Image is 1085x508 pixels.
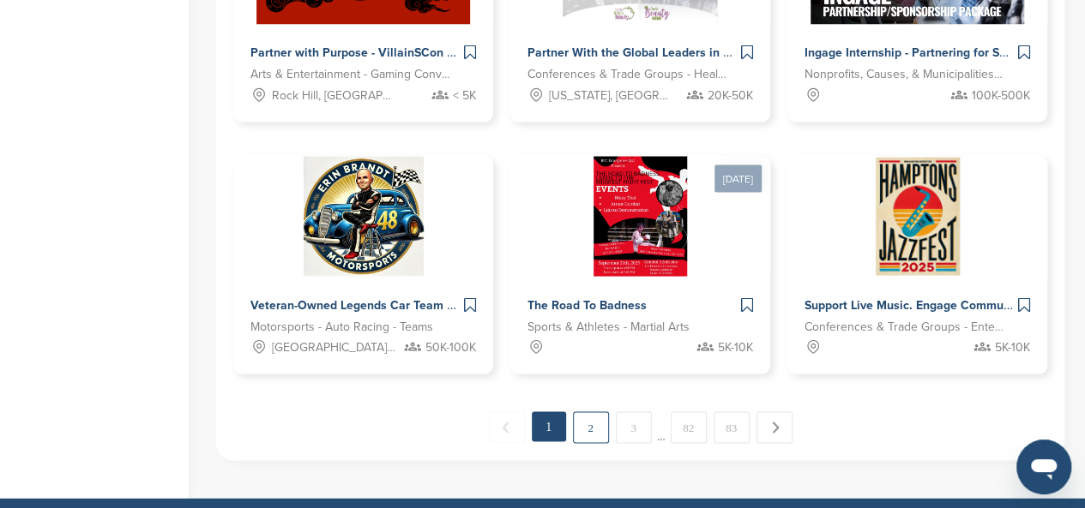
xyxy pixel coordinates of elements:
[272,86,397,105] span: Rock Hill, [GEOGRAPHIC_DATA]
[489,411,525,443] span: ← Previous
[573,411,609,443] a: 2
[527,45,782,60] span: Partner With the Global Leaders in Aesthetics
[657,411,666,442] span: …
[527,317,690,336] span: Sports & Athletes - Martial Arts
[304,156,424,276] img: Sponsorpitch &
[250,65,450,84] span: Arts & Entertainment - Gaming Conventions
[425,338,476,356] span: 50K-100K
[1016,439,1071,494] iframe: Button to launch messaging window
[805,65,1004,84] span: Nonprofits, Causes, & Municipalities - Education
[708,86,753,105] span: 20K-50K
[250,45,476,60] span: Partner with Purpose - VillainSCon 2025
[233,156,493,374] a: Sponsorpitch & Veteran-Owned Legends Car Team Driving Racing Excellence and Community Impact Acro...
[272,338,397,356] span: [GEOGRAPHIC_DATA], [GEOGRAPHIC_DATA], [GEOGRAPHIC_DATA], [GEOGRAPHIC_DATA]
[616,411,652,443] a: 3
[787,156,1047,374] a: Sponsorpitch & Support Live Music. Engage Community. Amplify Your Brand Conferences & Trade Group...
[756,411,793,443] a: Next →
[527,297,647,312] span: The Road To Badness
[805,317,1004,336] span: Conferences & Trade Groups - Entertainment
[532,411,566,441] em: 1
[549,86,674,105] span: [US_STATE], [GEOGRAPHIC_DATA]
[594,156,686,276] img: Sponsorpitch &
[453,86,476,105] span: < 5K
[510,128,770,374] a: [DATE] Sponsorpitch & The Road To Badness Sports & Athletes - Martial Arts 5K-10K
[671,411,707,443] a: 82
[995,338,1030,356] span: 5K-10K
[872,156,962,276] img: Sponsorpitch &
[805,45,1037,60] span: Ingage Internship - Partnering for Success
[714,164,762,192] div: [DATE]
[250,317,433,336] span: Motorsports - Auto Racing - Teams
[718,338,753,356] span: 5K-10K
[250,297,953,312] span: Veteran-Owned Legends Car Team Driving Racing Excellence and Community Impact Across [GEOGRAPHIC_...
[972,86,1030,105] span: 100K-500K
[714,411,750,443] a: 83
[527,65,727,84] span: Conferences & Trade Groups - Health and Wellness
